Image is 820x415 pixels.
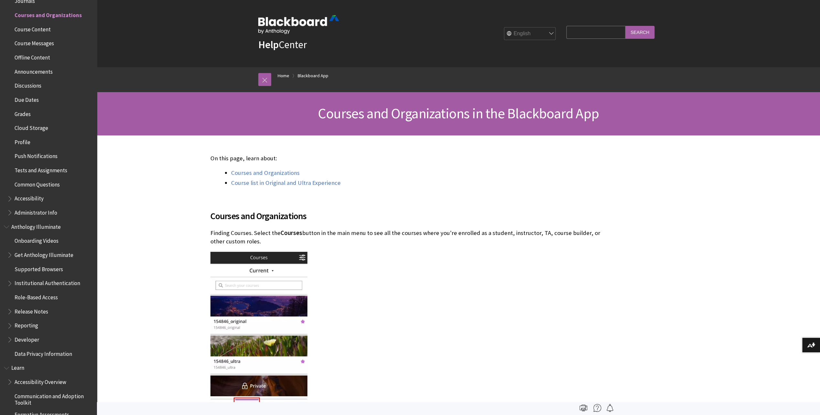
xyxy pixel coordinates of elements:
[231,179,341,187] a: Course list in Original and Ultra Experience
[15,236,59,244] span: Onboarding Videos
[15,10,82,18] span: Courses and Organizations
[231,169,300,177] a: Courses and Organizations
[625,26,655,38] input: Search
[258,15,339,34] img: Blackboard by Anthology
[15,94,39,103] span: Due Dates
[15,320,38,329] span: Reporting
[298,72,328,80] a: Blackboard App
[15,137,30,145] span: Profile
[4,221,93,359] nav: Book outline for Anthology Illuminate
[281,229,302,237] span: Courses
[504,27,556,40] select: Site Language Selector
[15,165,67,174] span: Tests and Assignments
[15,109,31,117] span: Grades
[15,250,73,258] span: Get Anthology Illuminate
[15,264,63,272] span: Supported Browsers
[15,38,54,47] span: Course Messages
[258,38,307,51] a: HelpCenter
[11,363,24,371] span: Learn
[593,404,601,412] img: More help
[11,221,61,230] span: Anthology Illuminate
[210,209,611,223] span: Courses and Organizations
[278,72,289,80] a: Home
[210,154,611,163] p: On this page, learn about:
[15,80,41,89] span: Discussions
[15,207,57,216] span: Administrator Info
[15,66,53,75] span: Announcements
[15,122,48,131] span: Cloud Storage
[15,391,92,406] span: Communication and Adoption Toolkit
[15,306,48,315] span: Release Notes
[15,52,50,61] span: Offline Content
[210,229,611,246] p: Finding Courses. Select the button in the main menu to see all the courses where you're enrolled ...
[15,348,72,357] span: Data Privacy Information
[580,404,587,412] img: Print
[15,179,60,188] span: Common Questions
[15,278,80,287] span: Institutional Authentication
[15,292,58,301] span: Role-Based Access
[606,404,614,412] img: Follow this page
[15,151,58,160] span: Push Notifications
[15,334,39,343] span: Developer
[318,104,599,122] span: Courses and Organizations in the Blackboard App
[258,38,279,51] strong: Help
[15,377,66,385] span: Accessibility Overview
[15,24,51,33] span: Course Content
[15,193,44,202] span: Accessibility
